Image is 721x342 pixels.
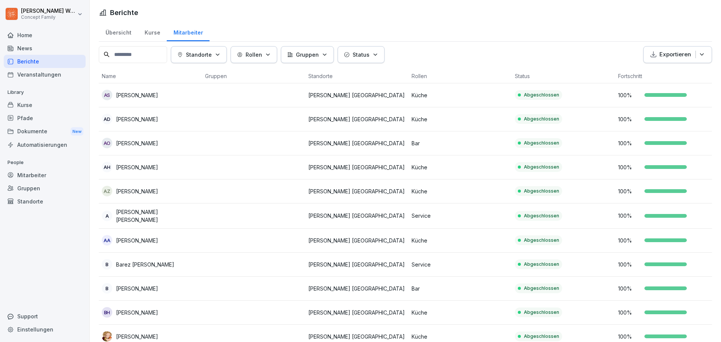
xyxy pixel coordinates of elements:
div: Übersicht [99,22,138,41]
div: AO [102,138,112,148]
p: [PERSON_NAME] [116,139,158,147]
p: [PERSON_NAME] [116,91,158,99]
a: Berichte [4,55,86,68]
p: People [4,157,86,169]
p: Abgeschlossen [524,188,559,194]
p: Abgeschlossen [524,140,559,146]
a: Veranstaltungen [4,68,86,81]
p: [PERSON_NAME] [116,285,158,292]
th: Status [512,69,615,83]
p: Küche [412,163,509,171]
p: [PERSON_NAME] [GEOGRAPHIC_DATA] [308,333,406,340]
p: Abgeschlossen [524,116,559,122]
div: B [102,259,112,270]
p: Abgeschlossen [524,92,559,98]
a: Einstellungen [4,323,86,336]
p: Küche [412,115,509,123]
p: [PERSON_NAME] [116,237,158,244]
button: Status [338,46,385,63]
p: Service [412,212,509,220]
p: 100 % [618,309,641,316]
th: Standorte [305,69,409,83]
div: Dokumente [4,125,86,139]
p: Abgeschlossen [524,333,559,340]
p: Abgeschlossen [524,309,559,316]
p: 100 % [618,187,641,195]
p: Status [353,51,370,59]
p: Abgeschlossen [524,237,559,244]
p: Library [4,86,86,98]
div: AH [102,162,112,172]
div: AZ [102,186,112,196]
p: Küche [412,187,509,195]
div: Standorte [4,195,86,208]
p: [PERSON_NAME] [116,333,158,340]
a: Automatisierungen [4,138,86,151]
a: Gruppen [4,182,86,195]
p: [PERSON_NAME] [GEOGRAPHIC_DATA] [308,237,406,244]
p: [PERSON_NAME] [GEOGRAPHIC_DATA] [308,212,406,220]
p: Concept Family [21,15,76,20]
p: Küche [412,237,509,244]
p: 100 % [618,139,641,147]
th: Name [99,69,202,83]
p: Bar [412,285,509,292]
p: 100 % [618,333,641,340]
p: [PERSON_NAME] [PERSON_NAME] [116,208,199,224]
p: 100 % [618,115,641,123]
p: 100 % [618,237,641,244]
button: Exportieren [643,46,712,63]
p: [PERSON_NAME] [GEOGRAPHIC_DATA] [308,91,406,99]
p: 100 % [618,163,641,171]
div: Mitarbeiter [167,22,210,41]
p: [PERSON_NAME] [GEOGRAPHIC_DATA] [308,285,406,292]
p: Abgeschlossen [524,212,559,219]
button: Rollen [231,46,277,63]
a: News [4,42,86,55]
th: Rollen [409,69,512,83]
p: Abgeschlossen [524,285,559,292]
p: Abgeschlossen [524,164,559,170]
p: Küche [412,91,509,99]
p: [PERSON_NAME] [GEOGRAPHIC_DATA] [308,115,406,123]
a: DokumenteNew [4,125,86,139]
div: BH [102,307,112,318]
button: Gruppen [281,46,334,63]
p: Küche [412,309,509,316]
p: 100 % [618,285,641,292]
a: Pfade [4,111,86,125]
div: Mitarbeiter [4,169,86,182]
p: Abgeschlossen [524,261,559,268]
a: Home [4,29,86,42]
p: [PERSON_NAME] [116,115,158,123]
th: Gruppen [202,69,305,83]
p: Rollen [246,51,262,59]
div: AS [102,90,112,100]
p: 100 % [618,212,641,220]
div: A [102,211,112,221]
p: [PERSON_NAME] Weichsel [21,8,76,14]
div: B [102,283,112,294]
div: AA [102,235,112,246]
p: Bar [412,139,509,147]
p: Exportieren [659,50,691,59]
h1: Berichte [110,8,138,18]
p: [PERSON_NAME] [116,309,158,316]
th: Fortschritt [615,69,718,83]
div: AD [102,114,112,124]
p: 100 % [618,91,641,99]
button: Standorte [171,46,227,63]
a: Kurse [138,22,167,41]
div: New [71,127,83,136]
a: Kurse [4,98,86,111]
p: Barez [PERSON_NAME] [116,261,174,268]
